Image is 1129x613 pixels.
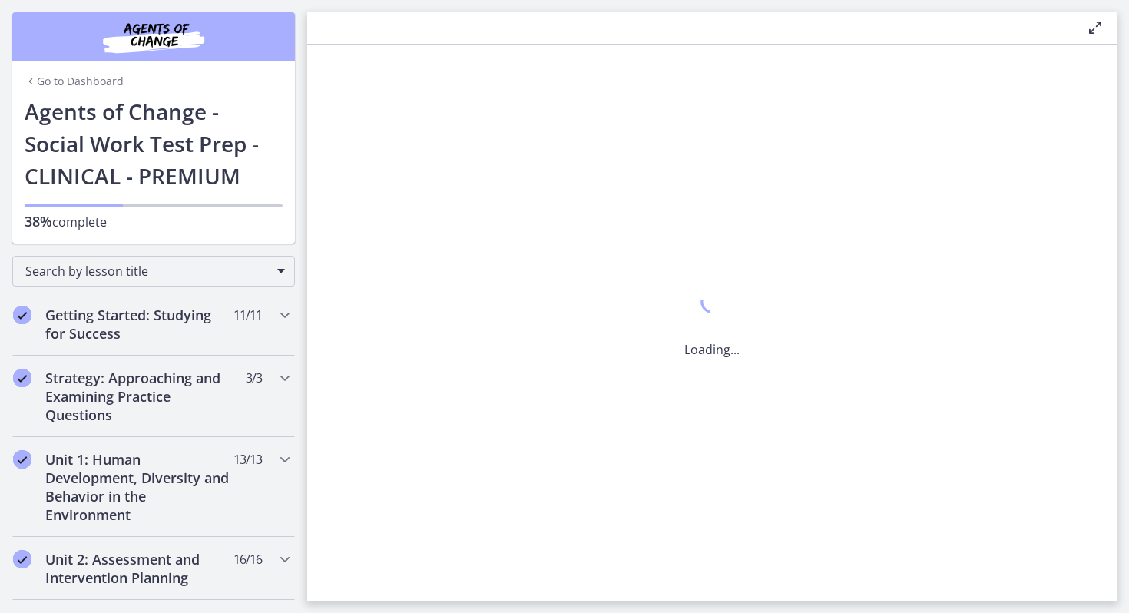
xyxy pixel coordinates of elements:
[13,306,31,324] i: Completed
[25,212,52,230] span: 38%
[246,369,262,387] span: 3 / 3
[12,256,295,287] div: Search by lesson title
[25,263,270,280] span: Search by lesson title
[45,369,233,424] h2: Strategy: Approaching and Examining Practice Questions
[61,18,246,55] img: Agents of Change
[13,369,31,387] i: Completed
[13,550,31,568] i: Completed
[45,306,233,343] h2: Getting Started: Studying for Success
[684,340,740,359] p: Loading...
[13,450,31,469] i: Completed
[25,74,124,89] a: Go to Dashboard
[45,450,233,524] h2: Unit 1: Human Development, Diversity and Behavior in the Environment
[45,550,233,587] h2: Unit 2: Assessment and Intervention Planning
[233,306,262,324] span: 11 / 11
[233,550,262,568] span: 16 / 16
[25,212,283,231] p: complete
[233,450,262,469] span: 13 / 13
[25,95,283,192] h1: Agents of Change - Social Work Test Prep - CLINICAL - PREMIUM
[684,287,740,322] div: 1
